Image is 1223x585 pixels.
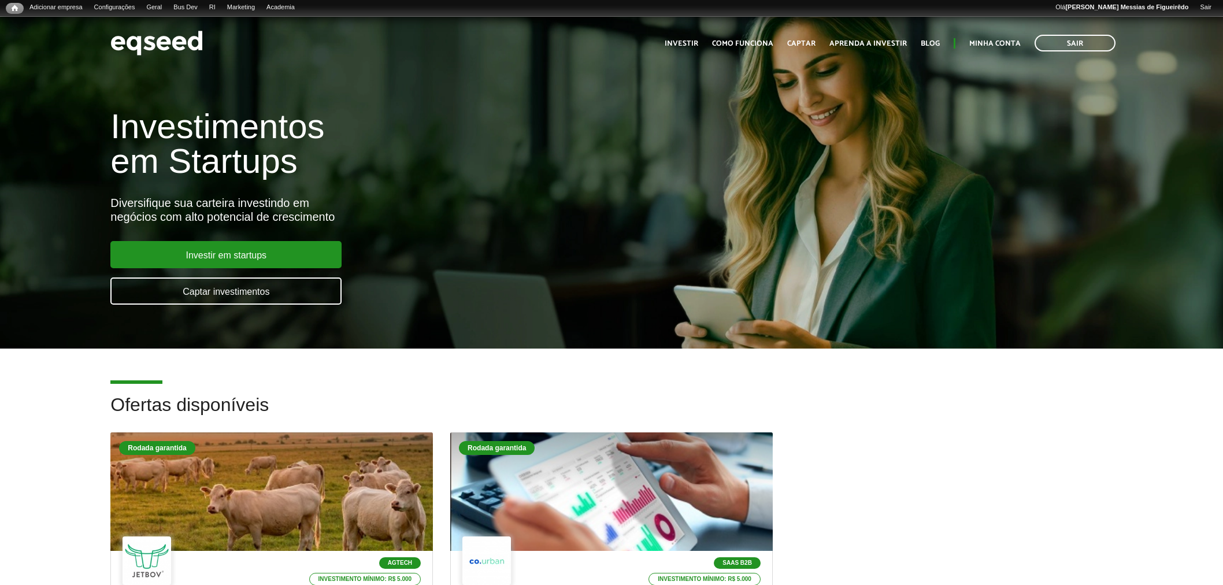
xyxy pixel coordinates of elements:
[714,557,761,569] p: SaaS B2B
[6,3,24,14] a: Início
[261,3,301,12] a: Academia
[969,40,1021,47] a: Minha conta
[140,3,168,12] a: Geral
[1065,3,1188,10] strong: [PERSON_NAME] Messias de Figueirêdo
[119,441,195,455] div: Rodada garantida
[1050,3,1194,12] a: Olá[PERSON_NAME] Messias de Figueirêdo
[787,40,816,47] a: Captar
[921,40,940,47] a: Blog
[168,3,203,12] a: Bus Dev
[110,196,705,224] div: Diversifique sua carteira investindo em negócios com alto potencial de crescimento
[110,28,203,58] img: EqSeed
[221,3,261,12] a: Marketing
[110,109,705,179] h1: Investimentos em Startups
[1194,3,1217,12] a: Sair
[12,4,18,12] span: Início
[110,277,342,305] a: Captar investimentos
[203,3,221,12] a: RI
[88,3,141,12] a: Configurações
[379,557,421,569] p: Agtech
[829,40,907,47] a: Aprenda a investir
[110,395,1112,432] h2: Ofertas disponíveis
[665,40,698,47] a: Investir
[24,3,88,12] a: Adicionar empresa
[1035,35,1115,51] a: Sair
[459,441,535,455] div: Rodada garantida
[110,241,342,268] a: Investir em startups
[712,40,773,47] a: Como funciona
